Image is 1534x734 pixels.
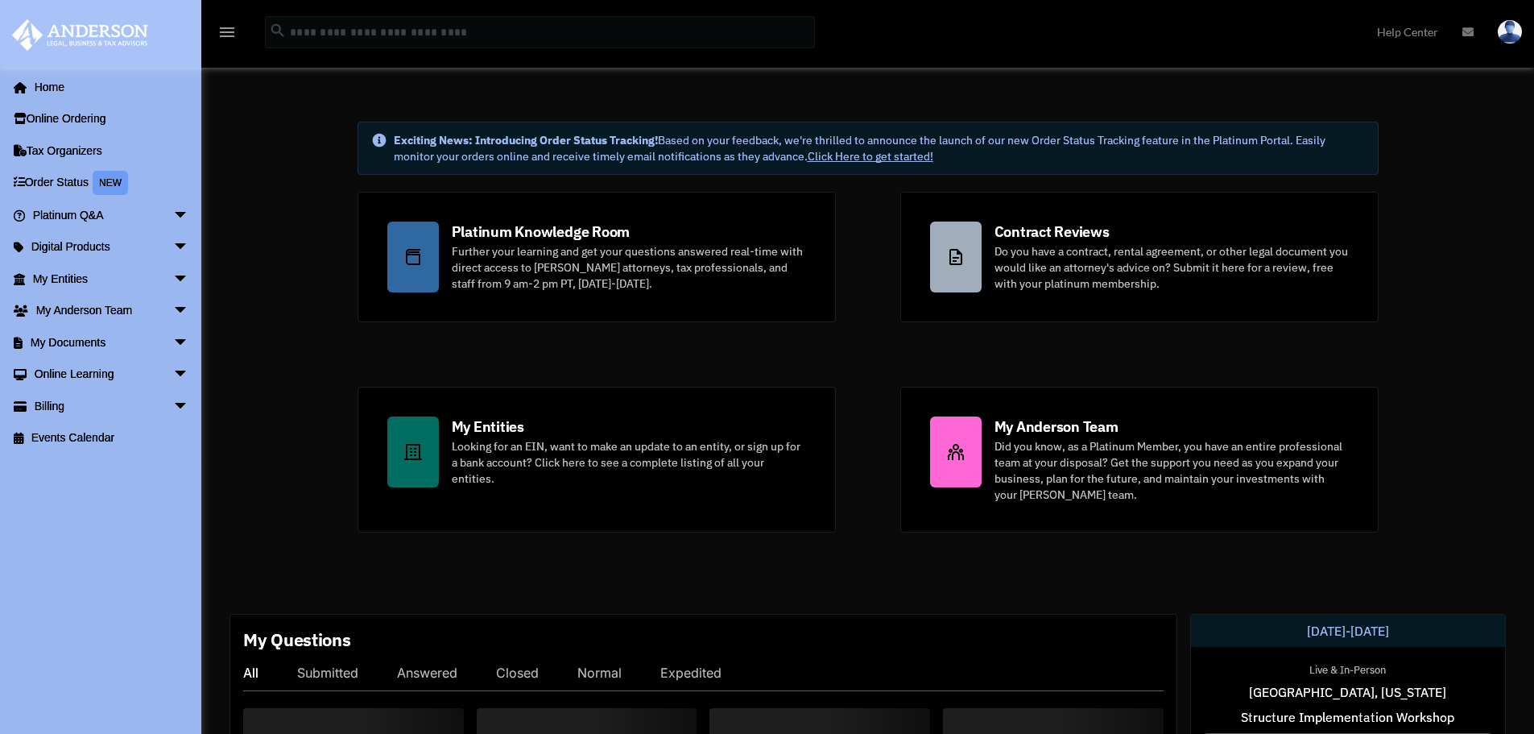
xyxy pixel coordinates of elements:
[452,222,631,242] div: Platinum Knowledge Room
[394,133,658,147] strong: Exciting News: Introducing Order Status Tracking!
[243,628,351,652] div: My Questions
[358,387,836,533] a: My Entities Looking for an EIN, want to make an update to an entity, or sign up for a bank accoun...
[358,192,836,322] a: Platinum Knowledge Room Further your learning and get your questions answered real-time with dire...
[11,390,213,422] a: Billingarrow_drop_down
[994,222,1110,242] div: Contract Reviews
[452,417,524,437] div: My Entities
[243,665,258,681] div: All
[297,665,358,681] div: Submitted
[1498,20,1522,44] img: User Pic
[496,665,539,681] div: Closed
[1241,707,1454,727] span: Structure Implementation Workshop
[994,438,1349,503] div: Did you know, as a Platinum Member, you have an entire professional team at your disposal? Get th...
[1296,660,1399,677] div: Live & In-Person
[452,438,806,487] div: Looking for an EIN, want to make an update to an entity, or sign up for a bank account? Click her...
[173,390,205,423] span: arrow_drop_down
[808,149,933,164] a: Click Here to get started!
[93,171,128,195] div: NEW
[660,665,722,681] div: Expedited
[900,387,1379,533] a: My Anderson Team Did you know, as a Platinum Member, you have an entire professional team at your...
[900,192,1379,322] a: Contract Reviews Do you have a contract, rental agreement, or other legal document you would like...
[173,263,205,296] span: arrow_drop_down
[11,326,213,359] a: My Documentsarrow_drop_down
[994,417,1118,437] div: My Anderson Team
[11,71,205,103] a: Home
[7,19,153,51] img: Anderson Advisors Platinum Portal
[577,665,622,681] div: Normal
[173,295,205,328] span: arrow_drop_down
[11,135,213,167] a: Tax Organizers
[11,263,213,295] a: My Entitiesarrow_drop_down
[173,326,205,359] span: arrow_drop_down
[173,359,205,392] span: arrow_drop_down
[11,359,213,391] a: Online Learningarrow_drop_down
[11,231,213,263] a: Digital Productsarrow_drop_down
[11,199,213,231] a: Platinum Q&Aarrow_drop_down
[173,231,205,264] span: arrow_drop_down
[11,295,213,327] a: My Anderson Teamarrow_drop_down
[217,23,237,42] i: menu
[11,103,213,135] a: Online Ordering
[11,167,213,200] a: Order StatusNEW
[994,243,1349,292] div: Do you have a contract, rental agreement, or other legal document you would like an attorney's ad...
[217,28,237,42] a: menu
[269,22,287,39] i: search
[1249,682,1446,702] span: [GEOGRAPHIC_DATA], [US_STATE]
[397,665,457,681] div: Answered
[173,199,205,232] span: arrow_drop_down
[1191,615,1505,647] div: [DATE]-[DATE]
[452,243,806,292] div: Further your learning and get your questions answered real-time with direct access to [PERSON_NAM...
[11,422,213,454] a: Events Calendar
[394,132,1365,164] div: Based on your feedback, we're thrilled to announce the launch of our new Order Status Tracking fe...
